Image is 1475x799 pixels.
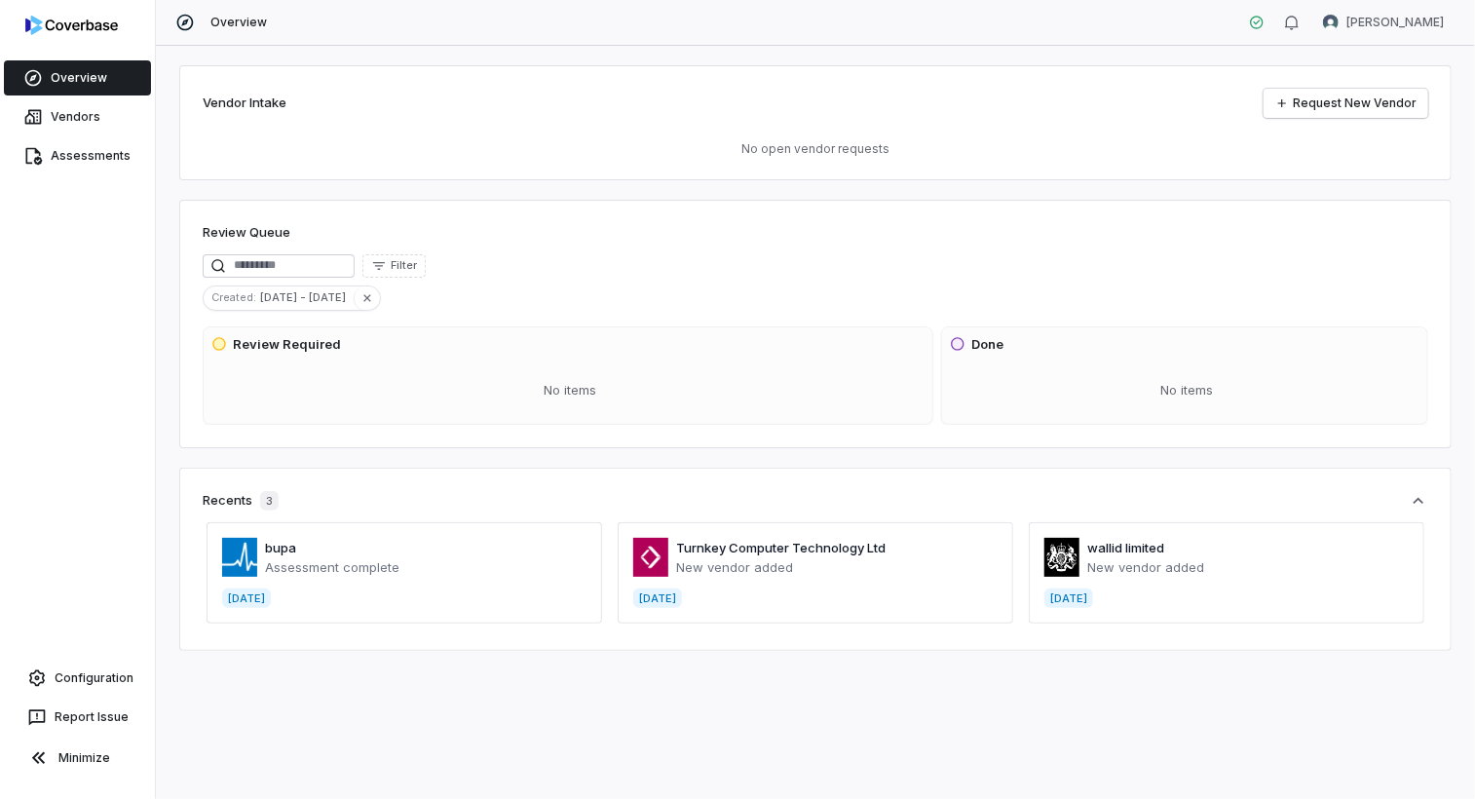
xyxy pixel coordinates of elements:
h3: Review Required [233,335,341,355]
a: Assessments [4,138,151,173]
img: logo-D7KZi-bG.svg [25,16,118,35]
h1: Review Queue [203,223,290,243]
div: No items [211,365,928,416]
h3: Done [971,335,1003,355]
span: [PERSON_NAME] [1346,15,1444,30]
button: Recents3 [203,491,1428,511]
div: Recents [203,491,279,511]
h2: Vendor Intake [203,94,286,113]
a: bupa [265,540,296,555]
a: Turnkey Computer Technology Ltd [676,540,886,555]
a: wallid limited [1087,540,1164,555]
span: Filter [391,258,417,273]
img: Hannah Fozard avatar [1323,15,1339,30]
button: Hannah Fozard avatar[PERSON_NAME] [1311,8,1456,37]
span: [DATE] - [DATE] [260,288,354,306]
a: Configuration [8,661,147,696]
button: Report Issue [8,700,147,735]
a: Request New Vendor [1264,89,1428,118]
span: Created : [204,288,260,306]
span: 3 [260,491,279,511]
a: Vendors [4,99,151,134]
button: Minimize [8,739,147,778]
button: Filter [362,254,426,278]
a: Overview [4,60,151,95]
span: Overview [210,15,267,30]
div: No items [950,365,1423,416]
p: No open vendor requests [203,141,1428,157]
